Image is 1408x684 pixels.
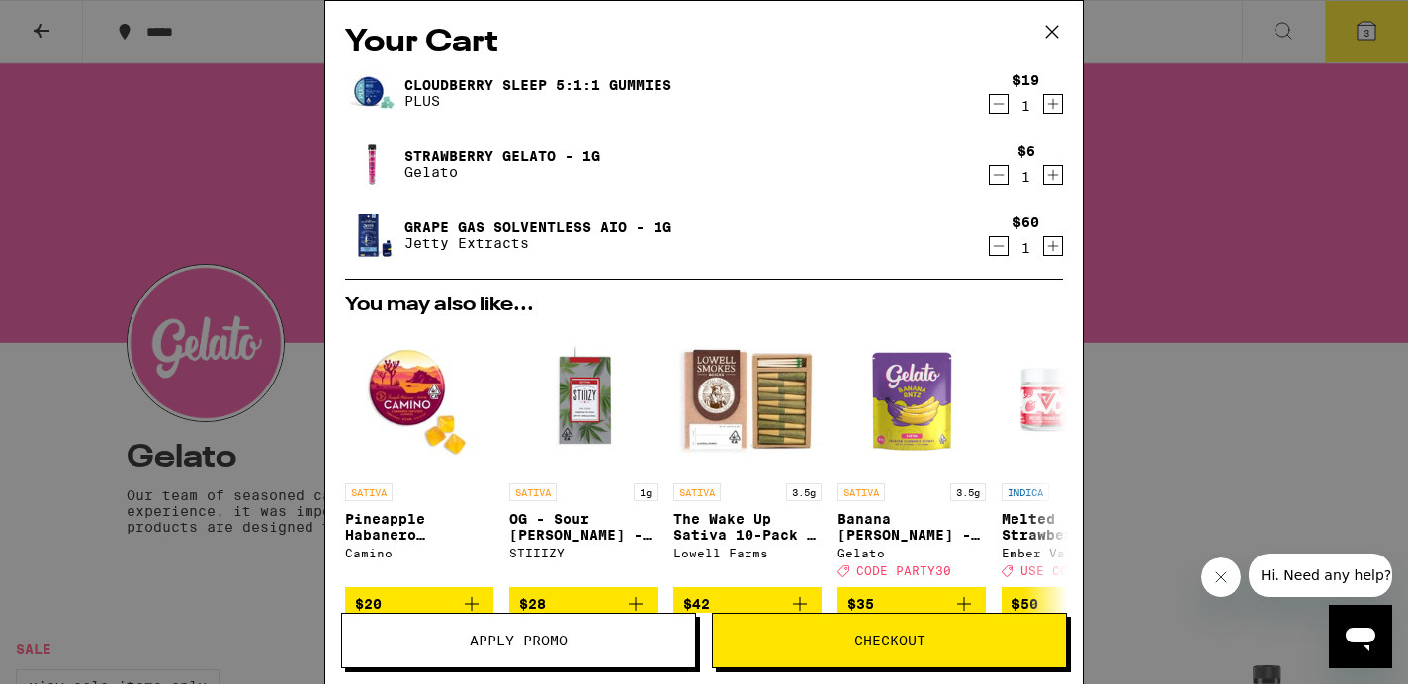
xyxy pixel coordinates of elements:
[345,65,400,121] img: Cloudberry SLEEP 5:1:1 Gummies
[837,547,986,559] div: Gelato
[1012,596,1038,612] span: $50
[837,587,986,621] button: Add to bag
[1002,511,1150,543] p: Melted Strawberries - 3.5g
[989,165,1009,185] button: Decrement
[345,136,400,192] img: Strawberry Gelato - 1g
[341,613,696,668] button: Apply Promo
[470,634,568,647] span: Apply Promo
[673,483,721,501] p: SATIVA
[1012,72,1039,88] div: $19
[345,325,493,473] img: Camino - Pineapple Habanero Uplifting Gummies
[673,587,822,621] button: Add to bag
[1012,98,1039,114] div: 1
[1017,169,1035,185] div: 1
[847,596,874,612] span: $35
[1249,554,1392,597] iframe: Message from company
[404,164,600,180] p: Gelato
[345,547,493,559] div: Camino
[404,93,671,109] p: PLUS
[509,511,658,543] p: OG - Sour [PERSON_NAME] - 1g
[404,148,600,164] a: Strawberry Gelato - 1g
[837,483,885,501] p: SATIVA
[673,547,822,559] div: Lowell Farms
[673,511,822,543] p: The Wake Up Sativa 10-Pack - 3.5g
[989,236,1009,256] button: Decrement
[345,21,1063,65] h2: Your Cart
[345,325,493,587] a: Open page for Pineapple Habanero Uplifting Gummies from Camino
[837,325,986,587] a: Open page for Banana Runtz - 3.5g from Gelato
[1201,557,1241,597] iframe: Close message
[404,219,671,235] a: Grape Gas Solventless AIO - 1g
[509,325,658,473] img: STIIIZY - OG - Sour Tangie - 1g
[509,483,557,501] p: SATIVA
[1043,94,1063,114] button: Increment
[950,483,986,501] p: 3.5g
[1002,325,1150,473] img: Ember Valley - Melted Strawberries - 3.5g
[634,483,658,501] p: 1g
[1002,547,1150,559] div: Ember Valley
[1012,214,1039,230] div: $60
[1002,325,1150,587] a: Open page for Melted Strawberries - 3.5g from Ember Valley
[837,511,986,543] p: Banana [PERSON_NAME] - 3.5g
[1002,483,1049,501] p: INDICA
[1043,165,1063,185] button: Increment
[989,94,1009,114] button: Decrement
[345,296,1063,315] h2: You may also like...
[786,483,822,501] p: 3.5g
[519,596,546,612] span: $28
[856,564,951,577] span: CODE PARTY30
[1329,605,1392,668] iframe: Button to launch messaging window
[404,77,671,93] a: Cloudberry SLEEP 5:1:1 Gummies
[837,325,986,473] img: Gelato - Banana Runtz - 3.5g
[1043,236,1063,256] button: Increment
[345,587,493,621] button: Add to bag
[355,596,382,612] span: $20
[1020,564,1131,577] span: USE CODE 35OFF
[404,235,671,251] p: Jetty Extracts
[1012,240,1039,256] div: 1
[345,208,400,263] img: Grape Gas Solventless AIO - 1g
[673,325,822,587] a: Open page for The Wake Up Sativa 10-Pack - 3.5g from Lowell Farms
[673,325,822,473] img: Lowell Farms - The Wake Up Sativa 10-Pack - 3.5g
[854,634,925,647] span: Checkout
[683,596,710,612] span: $42
[712,613,1067,668] button: Checkout
[1002,587,1150,621] button: Add to bag
[345,511,493,543] p: Pineapple Habanero Uplifting Gummies
[1017,143,1035,159] div: $6
[509,587,658,621] button: Add to bag
[509,325,658,587] a: Open page for OG - Sour Tangie - 1g from STIIIZY
[509,547,658,559] div: STIIIZY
